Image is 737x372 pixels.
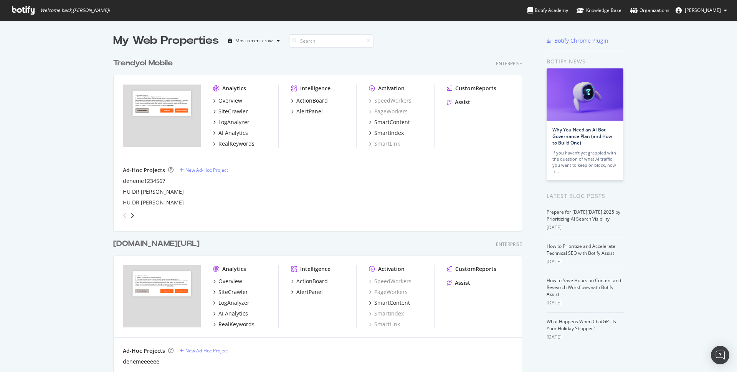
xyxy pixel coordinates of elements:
[552,126,612,146] a: Why You Need an AI Bot Governance Plan (and How to Build One)
[218,288,248,296] div: SiteCrawler
[369,129,404,137] a: SmartIndex
[547,224,624,231] div: [DATE]
[300,265,330,273] div: Intelligence
[213,288,248,296] a: SiteCrawler
[547,192,624,200] div: Latest Blog Posts
[123,358,159,365] a: denemeeeeee
[374,118,410,126] div: SmartContent
[123,166,165,174] div: Ad-Hoc Projects
[180,347,228,354] a: New Ad-Hoc Project
[218,118,250,126] div: LogAnalyzer
[213,277,242,285] a: Overview
[222,85,246,92] div: Analytics
[369,310,404,317] a: SmartIndex
[547,37,608,45] a: Botify Chrome Plugin
[455,265,496,273] div: CustomReports
[447,265,496,273] a: CustomReports
[369,118,410,126] a: SmartContent
[218,310,248,317] div: AI Analytics
[447,85,496,92] a: CustomReports
[369,288,408,296] a: PageWorkers
[296,277,328,285] div: ActionBoard
[300,85,330,92] div: Intelligence
[547,68,623,121] img: Why You Need an AI Bot Governance Plan (and How to Build One)
[291,277,328,285] a: ActionBoard
[455,279,470,287] div: Assist
[296,108,323,115] div: AlertPanel
[213,310,248,317] a: AI Analytics
[547,299,624,306] div: [DATE]
[213,118,250,126] a: LogAnalyzer
[378,265,405,273] div: Activation
[218,140,254,148] div: RealKeywords
[685,7,721,13] span: Buğra Tam
[369,299,410,307] a: SmartContent
[378,85,405,92] div: Activation
[113,33,219,48] div: My Web Properties
[455,85,496,92] div: CustomReports
[547,209,620,222] a: Prepare for [DATE][DATE] 2025 by Prioritizing AI Search Visibility
[218,97,242,105] div: Overview
[547,243,615,256] a: How to Prioritize and Accelerate Technical SEO with Botify Assist
[369,97,411,105] a: SpeedWorkers
[218,108,248,115] div: SiteCrawler
[218,321,254,328] div: RealKeywords
[547,277,621,297] a: How to Save Hours on Content and Research Workflows with Botify Assist
[374,129,404,137] div: SmartIndex
[218,277,242,285] div: Overview
[113,238,203,249] a: [DOMAIN_NAME][URL]
[180,167,228,173] a: New Ad-Hoc Project
[669,4,733,17] button: [PERSON_NAME]
[213,299,250,307] a: LogAnalyzer
[711,346,729,364] div: Open Intercom Messenger
[455,98,470,106] div: Assist
[218,299,250,307] div: LogAnalyzer
[213,140,254,148] a: RealKeywords
[120,209,130,222] div: angle-left
[291,108,323,115] a: AlertPanel
[213,97,242,105] a: Overview
[185,167,228,173] div: New Ad-Hoc Project
[222,265,246,273] div: Analytics
[225,35,283,47] button: Most recent crawl
[123,188,184,196] a: HU DR [PERSON_NAME]
[123,85,201,147] img: trendyol.com
[291,288,323,296] a: AlertPanel
[289,34,373,48] input: Search
[630,7,669,14] div: Organizations
[235,38,274,43] div: Most recent crawl
[369,277,411,285] div: SpeedWorkers
[527,7,568,14] div: Botify Academy
[123,177,165,185] a: deneme1234567
[496,60,522,67] div: Enterprise
[369,108,408,115] a: PageWorkers
[40,7,110,13] span: Welcome back, [PERSON_NAME] !
[552,150,618,174] div: If you haven’t yet grappled with the question of what AI traffic you want to keep or block, now is…
[577,7,621,14] div: Knowledge Base
[447,279,470,287] a: Assist
[369,140,400,148] a: SmartLink
[213,321,254,328] a: RealKeywords
[369,321,400,328] a: SmartLink
[185,347,228,354] div: New Ad-Hoc Project
[296,97,328,105] div: ActionBoard
[547,334,624,340] div: [DATE]
[547,258,624,265] div: [DATE]
[123,265,201,327] img: trendyol.com/ro
[291,97,328,105] a: ActionBoard
[218,129,248,137] div: AI Analytics
[113,58,173,69] div: Trendyol Mobile
[130,212,135,219] div: angle-right
[123,199,184,206] a: HU DR [PERSON_NAME]
[554,37,608,45] div: Botify Chrome Plugin
[213,108,248,115] a: SiteCrawler
[496,241,522,247] div: Enterprise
